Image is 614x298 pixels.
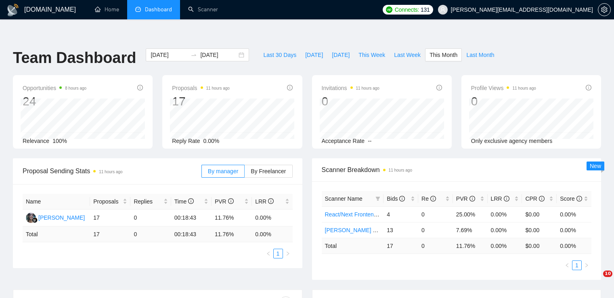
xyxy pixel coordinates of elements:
[368,138,371,144] span: --
[174,198,194,205] span: Time
[23,227,90,242] td: Total
[418,222,453,238] td: 0
[135,6,141,12] span: dashboard
[137,85,143,90] span: info-circle
[325,227,407,233] a: [PERSON_NAME] Development
[436,85,442,90] span: info-circle
[23,83,86,93] span: Opportunities
[582,260,591,270] li: Next Page
[301,48,327,61] button: [DATE]
[590,163,601,169] span: New
[522,206,557,222] td: $0.00
[212,210,252,227] td: 11.76%
[255,198,274,205] span: LRR
[354,48,390,61] button: This Week
[525,195,544,202] span: CPR
[38,213,85,222] div: [PERSON_NAME]
[188,6,218,13] a: searchScanner
[456,195,475,202] span: PVR
[171,227,212,242] td: 00:18:43
[560,195,582,202] span: Score
[572,260,582,270] li: 1
[274,249,283,258] a: 1
[130,227,171,242] td: 0
[383,238,418,254] td: 17
[586,85,591,90] span: info-circle
[191,52,197,58] span: to
[145,6,172,13] span: Dashboard
[386,6,392,13] img: upwork-logo.png
[95,6,119,13] a: homeHome
[6,4,19,17] img: logo
[191,52,197,58] span: swap-right
[488,238,522,254] td: 0.00 %
[469,196,475,201] span: info-circle
[172,138,200,144] span: Reply Rate
[598,6,610,13] span: setting
[26,214,85,220] a: RS[PERSON_NAME]
[471,138,553,144] span: Only exclusive agency members
[322,83,379,93] span: Invitations
[394,50,421,59] span: Last Week
[453,206,488,222] td: 25.00%
[572,261,581,270] a: 1
[130,194,171,210] th: Replies
[90,227,130,242] td: 17
[390,48,425,61] button: Last Week
[206,86,230,90] time: 11 hours ago
[565,263,570,268] span: left
[252,227,292,242] td: 0.00 %
[23,194,90,210] th: Name
[491,195,509,202] span: LRR
[325,211,389,218] a: React/Next Frontend Dev
[587,271,606,290] iframe: Intercom live chat
[598,3,611,16] button: setting
[418,238,453,254] td: 0
[471,83,536,93] span: Profile Views
[268,198,274,204] span: info-circle
[421,195,436,202] span: Re
[188,198,194,204] span: info-circle
[273,249,283,258] li: 1
[252,210,292,227] td: 0.00%
[203,138,220,144] span: 0.00%
[263,50,296,59] span: Last 30 Days
[430,50,457,59] span: This Month
[90,194,130,210] th: Proposals
[228,198,234,204] span: info-circle
[504,196,509,201] span: info-circle
[283,249,293,258] button: right
[512,86,536,90] time: 11 hours ago
[23,94,86,109] div: 24
[287,85,293,90] span: info-circle
[212,227,252,242] td: 11.76 %
[453,238,488,254] td: 11.76 %
[462,48,499,61] button: Last Month
[13,48,136,67] h1: Team Dashboard
[389,168,412,172] time: 11 hours ago
[23,166,201,176] span: Proposal Sending Stats
[576,196,582,201] span: info-circle
[172,94,230,109] div: 17
[332,50,350,59] span: [DATE]
[322,94,379,109] div: 0
[557,206,591,222] td: 0.00%
[522,238,557,254] td: $ 0.00
[322,138,365,144] span: Acceptance Rate
[200,50,237,59] input: End date
[99,170,122,174] time: 11 hours ago
[93,197,121,206] span: Proposals
[418,206,453,222] td: 0
[208,168,238,174] span: By manager
[399,196,405,201] span: info-circle
[26,213,36,223] img: RS
[285,251,290,256] span: right
[266,251,271,256] span: left
[259,48,301,61] button: Last 30 Days
[488,206,522,222] td: 0.00%
[264,249,273,258] li: Previous Page
[23,138,49,144] span: Relevance
[374,193,382,205] span: filter
[358,50,385,59] span: This Week
[322,238,384,254] td: Total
